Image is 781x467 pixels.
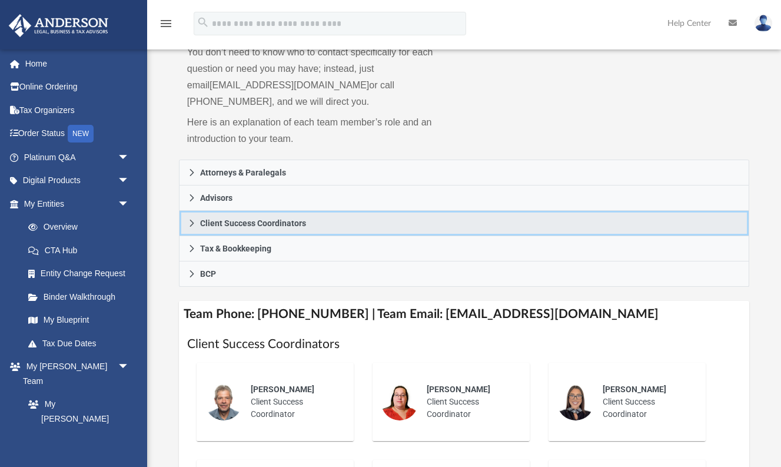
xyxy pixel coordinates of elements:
[8,169,147,193] a: Digital Productsarrow_drop_down
[187,44,456,110] p: You don’t need to know who to contact specifically for each question or need you may have; instea...
[381,383,418,420] img: thumbnail
[8,98,147,122] a: Tax Organizers
[210,80,369,90] a: [EMAIL_ADDRESS][DOMAIN_NAME]
[179,160,749,186] a: Attorneys & Paralegals
[179,211,749,236] a: Client Success Coordinators
[8,145,147,169] a: Platinum Q&Aarrow_drop_down
[205,383,242,420] img: thumbnail
[200,270,216,278] span: BCP
[5,14,112,37] img: Anderson Advisors Platinum Portal
[603,385,666,394] span: [PERSON_NAME]
[16,216,147,239] a: Overview
[242,375,345,429] div: Client Success Coordinator
[8,122,147,146] a: Order StatusNEW
[8,75,147,99] a: Online Ordering
[200,244,271,253] span: Tax & Bookkeeping
[16,262,147,286] a: Entity Change Request
[8,192,147,216] a: My Entitiesarrow_drop_down
[68,125,94,143] div: NEW
[179,261,749,287] a: BCP
[118,145,141,170] span: arrow_drop_down
[200,194,232,202] span: Advisors
[179,236,749,261] a: Tax & Bookkeeping
[200,219,306,227] span: Client Success Coordinators
[427,385,490,394] span: [PERSON_NAME]
[179,301,749,327] h4: Team Phone: [PHONE_NUMBER] | Team Email: [EMAIL_ADDRESS][DOMAIN_NAME]
[16,309,141,332] a: My Blueprint
[200,168,286,177] span: Attorneys & Paralegals
[16,393,135,445] a: My [PERSON_NAME] Team
[16,332,147,355] a: Tax Due Dates
[755,15,772,32] img: User Pic
[418,375,521,429] div: Client Success Coordinator
[251,385,314,394] span: [PERSON_NAME]
[8,52,147,75] a: Home
[118,192,141,216] span: arrow_drop_down
[118,355,141,379] span: arrow_drop_down
[159,16,173,31] i: menu
[179,186,749,211] a: Advisors
[187,336,741,353] h1: Client Success Coordinators
[118,169,141,193] span: arrow_drop_down
[16,285,147,309] a: Binder Walkthrough
[159,22,173,31] a: menu
[16,239,147,262] a: CTA Hub
[187,114,456,147] p: Here is an explanation of each team member’s role and an introduction to your team.
[557,383,594,420] img: thumbnail
[8,355,141,393] a: My [PERSON_NAME] Teamarrow_drop_down
[594,375,697,429] div: Client Success Coordinator
[197,16,210,29] i: search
